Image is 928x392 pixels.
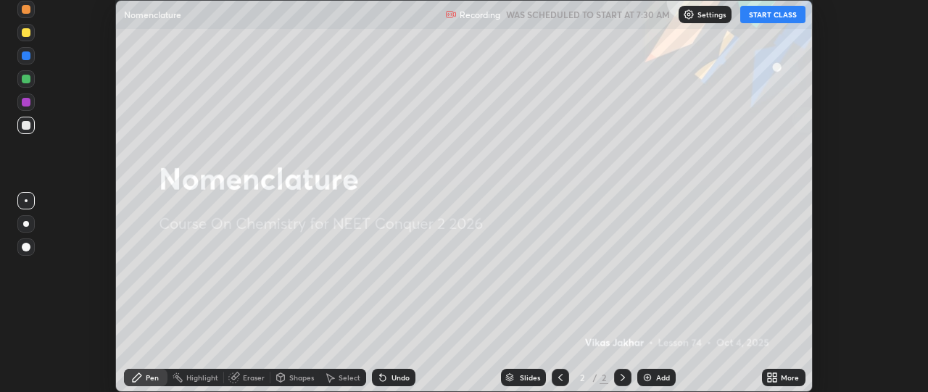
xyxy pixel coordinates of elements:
div: Highlight [186,374,218,381]
div: Pen [146,374,159,381]
div: Shapes [289,374,314,381]
div: / [592,373,597,382]
h5: WAS SCHEDULED TO START AT 7:30 AM [506,8,670,21]
div: Add [656,374,670,381]
img: class-settings-icons [683,9,695,20]
p: Settings [697,11,726,18]
div: Eraser [243,374,265,381]
div: Undo [391,374,410,381]
p: Recording [460,9,500,20]
div: Select [339,374,360,381]
div: 2 [575,373,589,382]
div: Slides [520,374,540,381]
p: Nomenclature [124,9,181,20]
div: 2 [600,371,608,384]
button: START CLASS [740,6,805,23]
img: add-slide-button [642,372,653,383]
img: recording.375f2c34.svg [445,9,457,20]
div: More [781,374,799,381]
